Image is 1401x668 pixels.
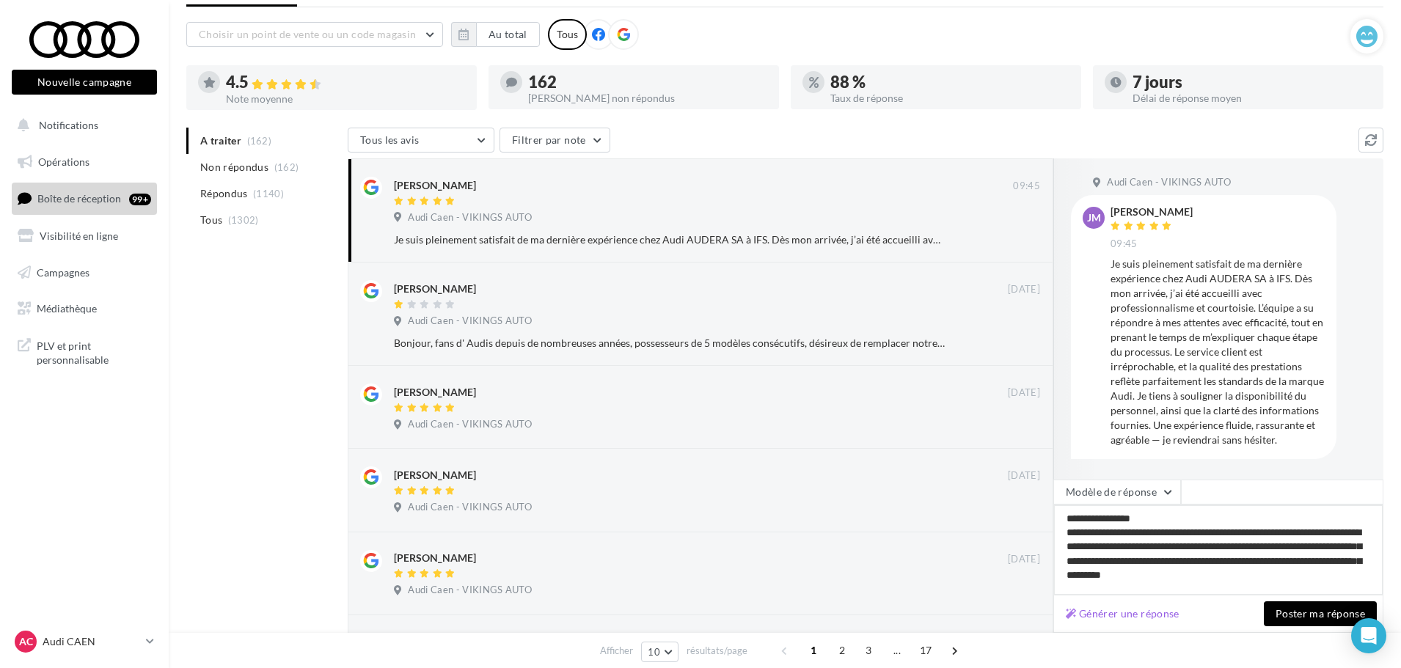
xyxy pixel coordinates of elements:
span: Répondus [200,186,248,201]
span: Afficher [600,644,633,658]
div: [PERSON_NAME] [394,282,476,296]
button: Au total [451,22,540,47]
span: Audi Caen - VIKINGS AUTO [408,501,532,514]
div: Note moyenne [226,94,465,104]
span: Audi Caen - VIKINGS AUTO [408,418,532,431]
button: Filtrer par note [500,128,610,153]
span: Campagnes [37,265,89,278]
button: Choisir un point de vente ou un code magasin [186,22,443,47]
a: Opérations [9,147,160,177]
a: Campagnes [9,257,160,288]
div: Je suis pleinement satisfait de ma dernière expérience chez Audi AUDERA SA à IFS. Dès mon arrivée... [394,232,945,247]
span: 17 [914,639,938,662]
div: 4.5 [226,74,465,91]
span: 2 [830,639,854,662]
span: [DATE] [1008,386,1040,400]
span: AC [19,634,33,649]
button: Poster ma réponse [1264,601,1377,626]
span: [DATE] [1008,553,1040,566]
span: Audi Caen - VIKINGS AUTO [1107,176,1231,189]
span: Non répondus [200,160,268,175]
span: résultats/page [687,644,747,658]
span: (1140) [253,188,284,199]
div: [PERSON_NAME] [394,178,476,193]
div: [PERSON_NAME] [1111,207,1193,217]
button: Générer une réponse [1060,605,1185,623]
button: 10 [641,642,678,662]
button: Au total [476,22,540,47]
div: Bonjour, fans d' Audis depuis de nombreuses années, possesseurs de 5 modèles consécutifs, désireu... [394,336,945,350]
span: Tous les avis [360,133,420,146]
span: Médiathèque [37,302,97,315]
span: Tous [200,213,222,227]
div: [PERSON_NAME] [394,551,476,565]
a: AC Audi CAEN [12,628,157,656]
a: PLV et print personnalisable [9,330,160,373]
span: ... [885,639,909,662]
span: [DATE] [1008,283,1040,296]
div: [PERSON_NAME] non répondus [528,93,767,103]
span: JM [1087,210,1101,225]
span: Notifications [39,119,98,131]
div: 162 [528,74,767,90]
button: Modèle de réponse [1053,480,1181,504]
span: [DATE] [1008,469,1040,482]
span: Audi Caen - VIKINGS AUTO [408,211,532,224]
div: Taux de réponse [830,93,1069,103]
button: Notifications [9,110,154,141]
div: Open Intercom Messenger [1351,618,1386,653]
span: Audi Caen - VIKINGS AUTO [408,584,532,597]
span: (162) [274,161,299,173]
div: 99+ [129,194,151,205]
span: 09:45 [1111,238,1138,251]
div: 88 % [830,74,1069,90]
a: Médiathèque [9,293,160,324]
span: PLV et print personnalisable [37,336,151,367]
span: 09:45 [1013,180,1040,193]
button: Nouvelle campagne [12,70,157,95]
span: (1302) [228,214,259,226]
div: 7 jours [1133,74,1372,90]
button: Tous les avis [348,128,494,153]
span: Choisir un point de vente ou un code magasin [199,28,416,40]
div: Délai de réponse moyen [1133,93,1372,103]
a: Boîte de réception99+ [9,183,160,214]
span: Boîte de réception [37,192,121,205]
p: Audi CAEN [43,634,140,649]
div: [PERSON_NAME] [394,385,476,400]
span: 10 [648,646,660,658]
span: Audi Caen - VIKINGS AUTO [408,315,532,328]
div: [PERSON_NAME] [394,468,476,482]
span: Visibilité en ligne [40,230,118,242]
span: 1 [802,639,825,662]
div: Tous [548,19,587,50]
div: Je suis pleinement satisfait de ma dernière expérience chez Audi AUDERA SA à IFS. Dès mon arrivée... [1111,257,1325,447]
a: Visibilité en ligne [9,221,160,252]
span: 3 [857,639,880,662]
span: Opérations [38,155,89,168]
